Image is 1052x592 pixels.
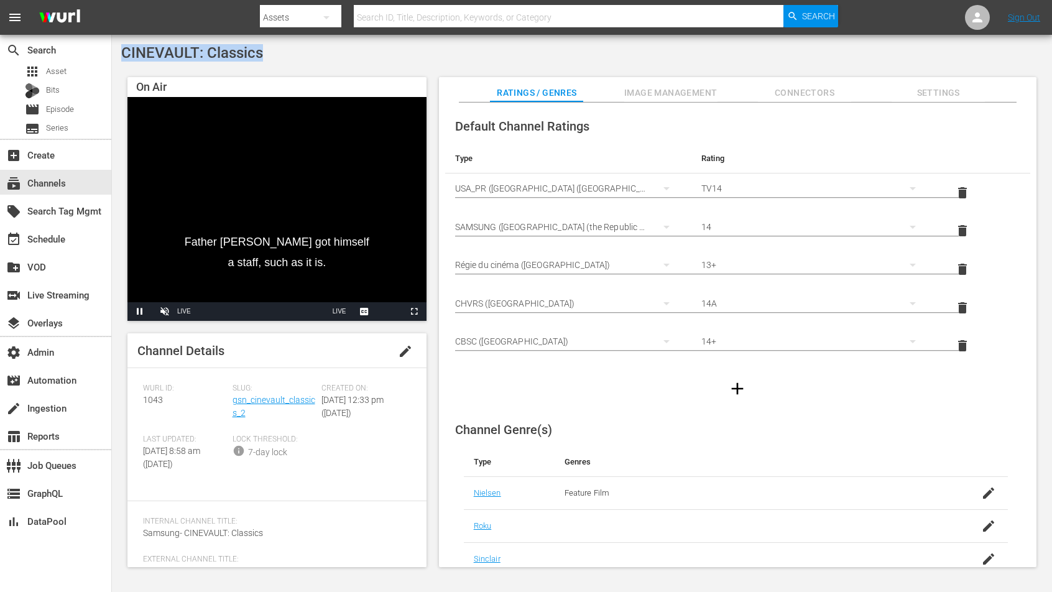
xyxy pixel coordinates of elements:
div: CHVRS ([GEOGRAPHIC_DATA]) [455,286,681,321]
span: Created On: [321,384,405,394]
span: Samsung- CINEVAULT: Classics [143,528,263,538]
span: delete [955,223,970,238]
span: VOD [6,260,21,275]
span: delete [955,300,970,315]
button: delete [948,293,977,323]
span: On Air [136,80,167,93]
span: Admin [6,345,21,360]
span: edit [398,344,413,359]
span: 1043 [143,395,163,405]
th: Genres [555,447,948,477]
img: ans4CAIJ8jUAAAAAAAAAAAAAAAAAAAAAAAAgQb4GAAAAAAAAAAAAAAAAAAAAAAAAJMjXAAAAAAAAAAAAAAAAAAAAAAAAgAT5G... [30,3,90,32]
span: Episode [25,102,40,117]
div: CBSC ([GEOGRAPHIC_DATA]) [455,324,681,359]
span: CINEVAULT: Classics [143,566,222,576]
button: delete [948,254,977,284]
a: Sign Out [1008,12,1040,22]
div: Video Player [127,97,427,321]
span: Series [46,122,68,134]
div: Bits [25,83,40,98]
span: DataPool [6,514,21,529]
span: delete [955,262,970,277]
span: Default Channel Ratings [455,119,589,134]
span: LIVE [333,308,346,315]
button: Pause [127,302,152,321]
span: delete [955,338,970,353]
span: CINEVAULT: Classics [121,44,263,62]
span: menu [7,10,22,25]
span: Wurl ID: [143,384,226,394]
span: GraphQL [6,486,21,501]
span: Search [802,5,835,27]
span: Bits [46,84,60,96]
span: Live Streaming [6,288,21,303]
button: edit [390,336,420,366]
a: Sinclair [474,554,501,563]
div: Régie du cinéma ([GEOGRAPHIC_DATA]) [455,247,681,282]
span: Ingestion [6,401,21,416]
span: Job Queues [6,458,21,473]
span: Search [6,43,21,58]
table: simple table [445,144,1030,365]
span: delete [955,185,970,200]
div: LIVE [177,302,191,321]
div: 14 [701,210,928,244]
div: 13+ [701,247,928,282]
span: Asset [25,64,40,79]
span: Connectors [758,85,851,101]
span: Episode [46,103,74,116]
a: Nielsen [474,488,501,497]
div: 14+ [701,324,928,359]
span: Schedule [6,232,21,247]
span: Channel Genre(s) [455,422,552,437]
a: gsn_cinevault_classics_2 [233,395,315,418]
button: delete [948,216,977,246]
span: Ratings / Genres [490,85,583,101]
th: Rating [691,144,938,173]
button: Search [783,5,838,27]
button: Seek to live, currently playing live [327,302,352,321]
span: Lock Threshold: [233,435,316,445]
div: TV14 [701,171,928,206]
span: Asset [46,65,67,78]
span: Last Updated: [143,435,226,445]
th: Type [445,144,691,173]
span: Slug: [233,384,316,394]
button: Captions [352,302,377,321]
span: Internal Channel Title: [143,517,405,527]
span: Settings [892,85,985,101]
span: Reports [6,429,21,444]
div: SAMSUNG ([GEOGRAPHIC_DATA] (the Republic of)) [455,210,681,244]
button: delete [948,331,977,361]
button: Fullscreen [402,302,427,321]
div: 7-day lock [248,446,287,459]
th: Type [464,447,555,477]
span: Channels [6,176,21,191]
span: Create [6,148,21,163]
span: Overlays [6,316,21,331]
div: USA_PR ([GEOGRAPHIC_DATA] ([GEOGRAPHIC_DATA])) [455,171,681,206]
span: [DATE] 12:33 pm ([DATE]) [321,395,384,418]
div: 14A [701,286,928,321]
span: Series [25,121,40,136]
button: delete [948,178,977,208]
button: Unmute [152,302,177,321]
span: Automation [6,373,21,388]
a: Roku [474,521,492,530]
span: Image Management [624,85,717,101]
span: Channel Details [137,343,224,358]
span: Search Tag Mgmt [6,204,21,219]
span: External Channel Title: [143,555,405,565]
span: info [233,445,245,457]
button: Picture-in-Picture [377,302,402,321]
span: [DATE] 8:58 am ([DATE]) [143,446,200,469]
